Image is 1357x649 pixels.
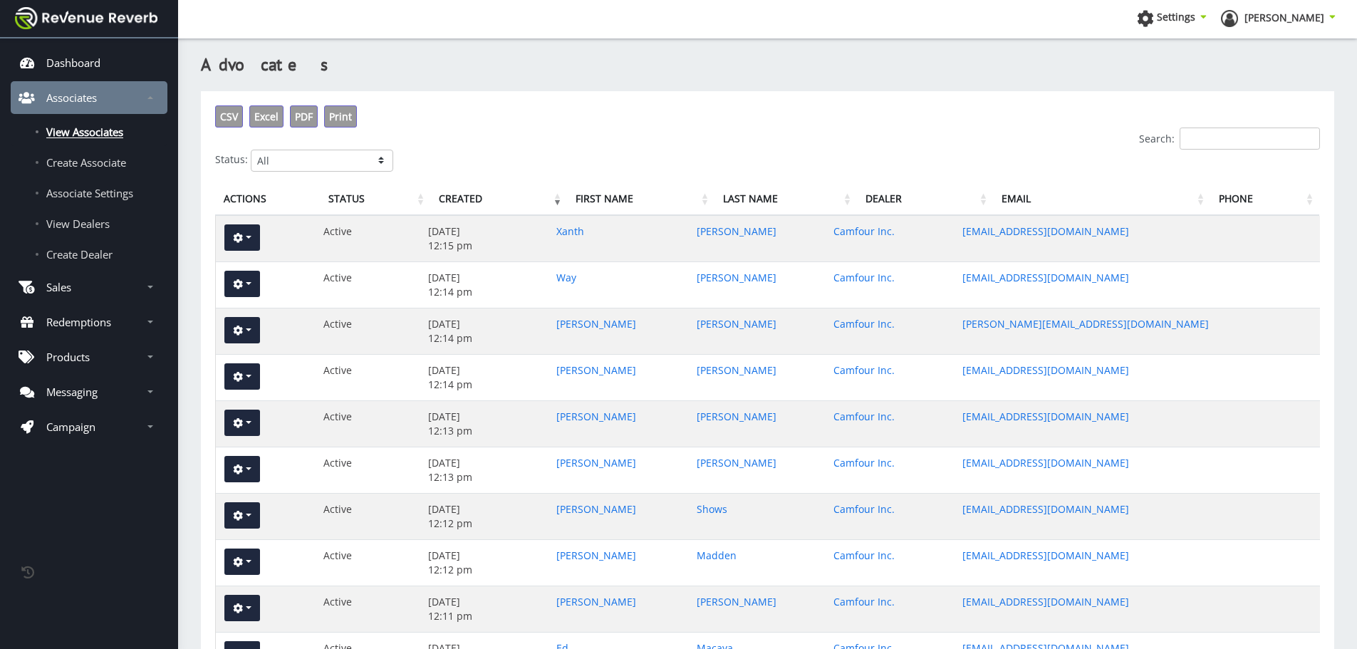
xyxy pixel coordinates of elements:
[15,7,157,29] img: navbar brand
[857,183,993,216] th: Dealer: activate to sort column ascending
[290,105,318,128] button: PDF
[11,118,167,146] a: View Associates
[11,209,167,238] a: View Dealers
[556,363,636,377] a: [PERSON_NAME]
[962,224,1129,238] a: [EMAIL_ADDRESS][DOMAIN_NAME]
[420,539,548,586] td: [DATE] 12:12 pm
[295,110,313,123] span: PDF
[697,456,776,469] a: [PERSON_NAME]
[315,447,420,493] td: Active
[430,183,567,216] th: Created: activate to sort column ascending
[201,53,1334,77] h3: Advocates
[46,280,71,294] p: Sales
[833,410,895,423] a: Camfour Inc.
[697,549,737,562] a: Madden
[46,125,123,139] span: View Associates
[324,105,357,128] button: Print
[315,539,420,586] td: Active
[962,456,1129,469] a: [EMAIL_ADDRESS][DOMAIN_NAME]
[320,183,431,216] th: Status: activate to sort column ascending
[697,502,727,516] a: Shows
[315,586,420,632] td: Active
[962,595,1129,608] a: [EMAIL_ADDRESS][DOMAIN_NAME]
[11,306,167,338] a: Redemptions
[11,240,167,269] a: Create Dealer
[254,110,279,123] span: Excel
[46,420,95,434] p: Campaign
[697,271,776,284] a: [PERSON_NAME]
[215,152,248,166] label: Status:
[420,354,548,400] td: [DATE] 12:14 pm
[249,105,284,128] button: Excel
[220,110,238,123] span: CSV
[46,155,126,170] span: Create Associate
[556,224,584,238] a: Xanth
[420,261,548,308] td: [DATE] 12:14 pm
[420,308,548,354] td: [DATE] 12:14 pm
[46,217,110,231] span: View Dealers
[697,363,776,377] a: [PERSON_NAME]
[46,56,100,70] p: Dashboard
[556,317,636,331] a: [PERSON_NAME]
[1137,10,1207,31] a: Settings
[697,595,776,608] a: [PERSON_NAME]
[46,90,97,105] p: Associates
[556,549,636,562] a: [PERSON_NAME]
[46,385,98,399] p: Messaging
[962,410,1129,423] a: [EMAIL_ADDRESS][DOMAIN_NAME]
[11,341,167,373] a: Products
[420,400,548,447] td: [DATE] 12:13 pm
[697,317,776,331] a: [PERSON_NAME]
[556,410,636,423] a: [PERSON_NAME]
[1139,128,1320,150] label: Search:
[833,317,895,331] a: Camfour Inc.
[962,271,1129,284] a: [EMAIL_ADDRESS][DOMAIN_NAME]
[697,224,776,238] a: [PERSON_NAME]
[315,308,420,354] td: Active
[329,110,352,123] span: Print
[1221,10,1336,31] a: [PERSON_NAME]
[962,363,1129,377] a: [EMAIL_ADDRESS][DOMAIN_NAME]
[46,186,133,200] span: Associate Settings
[1180,128,1320,150] input: Search:
[833,224,895,238] a: Camfour Inc.
[697,410,776,423] a: [PERSON_NAME]
[833,271,895,284] a: Camfour Inc.
[556,456,636,469] a: [PERSON_NAME]
[714,183,858,216] th: Last&nbsp;Name: activate to sort column ascending
[11,81,167,114] a: Associates
[1244,11,1324,24] span: [PERSON_NAME]
[833,549,895,562] a: Camfour Inc.
[315,493,420,539] td: Active
[567,183,714,216] th: First&nbsp;Name: activate to sort column ascending
[993,183,1210,216] th: Email: activate to sort column ascending
[315,216,420,261] td: Active
[556,271,576,284] a: Way
[46,315,111,329] p: Redemptions
[11,271,167,303] a: Sales
[46,350,90,364] p: Products
[315,354,420,400] td: Active
[315,261,420,308] td: Active
[420,216,548,261] td: [DATE] 12:15 pm
[962,317,1209,331] a: [PERSON_NAME][EMAIL_ADDRESS][DOMAIN_NAME]
[11,148,167,177] a: Create Associate
[420,493,548,539] td: [DATE] 12:12 pm
[962,549,1129,562] a: [EMAIL_ADDRESS][DOMAIN_NAME]
[1157,10,1195,24] span: Settings
[833,363,895,377] a: Camfour Inc.
[556,502,636,516] a: [PERSON_NAME]
[215,183,320,216] th: Actions
[46,247,113,261] span: Create Dealer
[315,400,420,447] td: Active
[11,375,167,408] a: Messaging
[11,46,167,79] a: Dashboard
[1221,10,1238,27] img: ph-profile.png
[556,595,636,608] a: [PERSON_NAME]
[420,586,548,632] td: [DATE] 12:11 pm
[11,410,167,443] a: Campaign
[962,502,1129,516] a: [EMAIL_ADDRESS][DOMAIN_NAME]
[420,447,548,493] td: [DATE] 12:13 pm
[833,456,895,469] a: Camfour Inc.
[11,179,167,207] a: Associate Settings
